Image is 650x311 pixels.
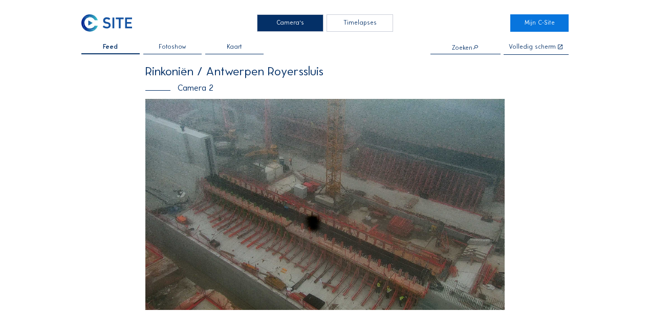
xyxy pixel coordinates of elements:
[145,99,505,310] img: Image
[103,44,118,50] span: Feed
[145,66,505,78] div: Rinkoniën / Antwerpen Royerssluis
[509,44,556,51] div: Volledig scherm
[81,14,140,31] a: C-SITE Logo
[257,14,323,31] div: Camera's
[327,14,393,31] div: Timelapses
[81,14,133,31] img: C-SITE Logo
[227,44,242,50] span: Kaart
[510,14,569,31] a: Mijn C-Site
[159,44,186,50] span: Fotoshow
[145,84,505,92] div: Camera 2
